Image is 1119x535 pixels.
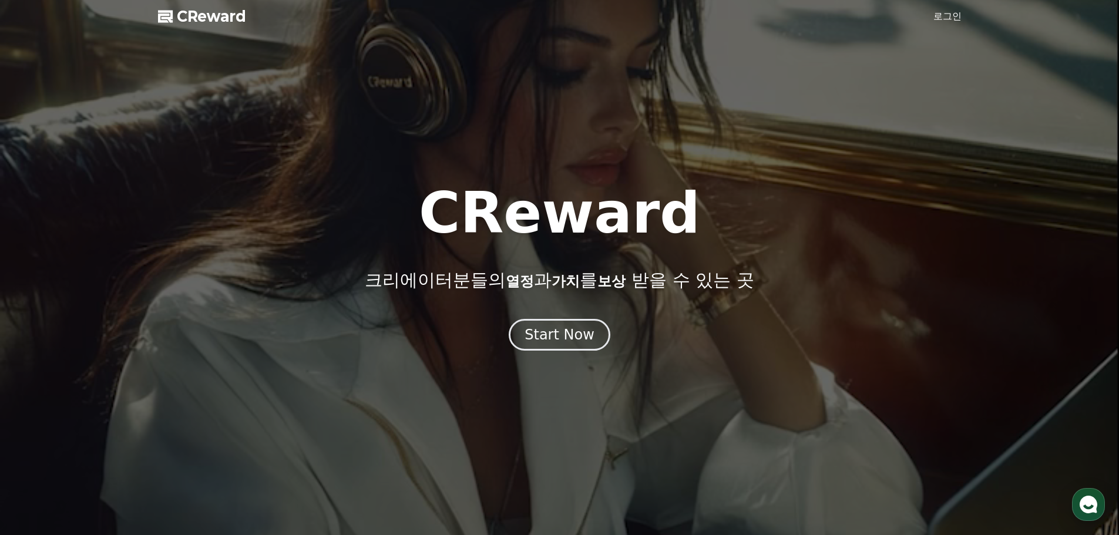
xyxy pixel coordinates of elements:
[525,325,594,344] div: Start Now
[509,331,610,342] a: Start Now
[365,270,754,291] p: 크리에이터분들의 과 를 받을 수 있는 곳
[177,7,246,26] span: CReward
[552,273,580,290] span: 가치
[933,9,962,23] a: 로그인
[419,185,700,241] h1: CReward
[597,273,626,290] span: 보상
[506,273,534,290] span: 열정
[509,319,610,351] button: Start Now
[158,7,246,26] a: CReward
